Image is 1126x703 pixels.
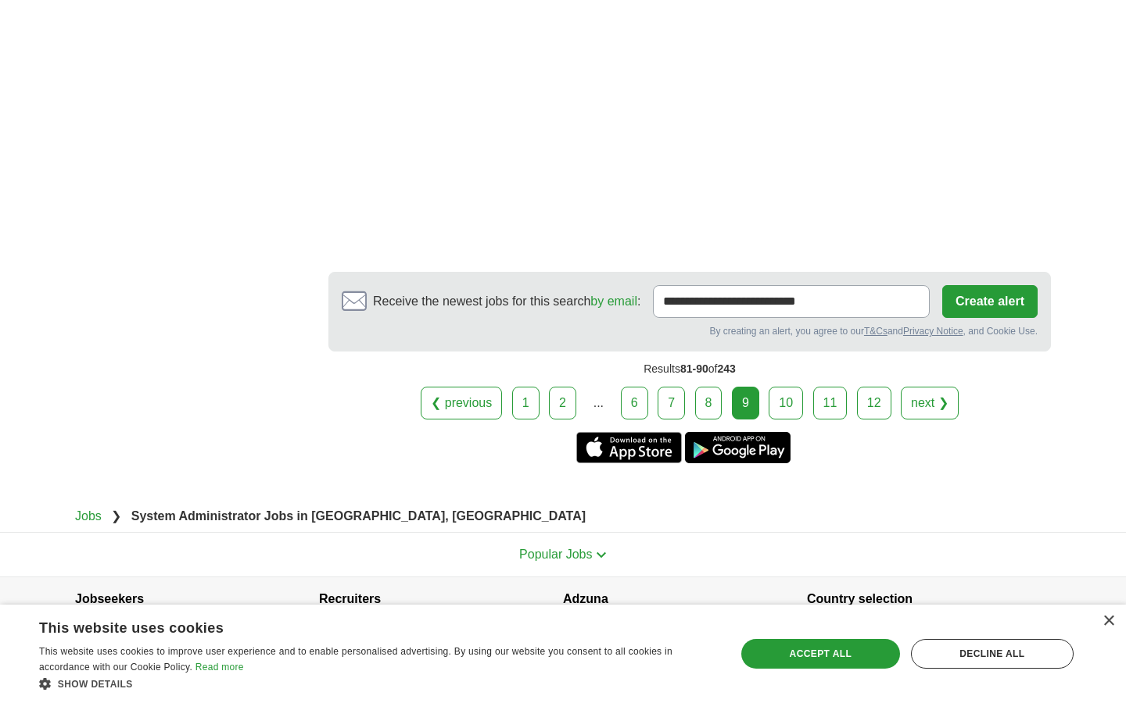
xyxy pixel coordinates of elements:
div: By creating an alert, you agree to our and , and Cookie Use. [342,324,1038,338]
div: This website uses cookies [39,614,676,637]
a: 7 [658,387,685,419]
span: 81-90 [680,362,708,375]
div: 9 [732,387,759,419]
a: 8 [695,387,723,419]
a: Get the Android app [685,432,791,463]
a: ❮ previous [421,387,502,419]
a: Read more, opens a new window [195,662,244,673]
img: toggle icon [596,551,607,558]
div: Decline all [911,639,1074,669]
strong: System Administrator Jobs in [GEOGRAPHIC_DATA], [GEOGRAPHIC_DATA] [131,509,586,523]
button: Create alert [942,285,1038,318]
a: 12 [857,387,891,419]
h4: Country selection [807,577,1051,621]
a: next ❯ [901,387,959,419]
a: Privacy Notice [903,326,963,337]
span: Popular Jobs [519,548,592,561]
div: Close [1103,616,1114,627]
a: Get the iPhone app [576,432,682,463]
a: T&Cs [864,326,888,337]
span: ❯ [111,509,121,523]
a: 2 [549,387,576,419]
a: 10 [769,387,803,419]
div: Accept all [741,639,900,669]
div: Results of [328,351,1051,387]
span: 243 [717,362,735,375]
a: 1 [512,387,540,419]
div: Show details [39,676,715,691]
span: This website uses cookies to improve user experience and to enable personalised advertising. By u... [39,646,672,673]
a: Jobs [75,509,102,523]
a: 6 [621,387,648,419]
span: Show details [58,679,133,690]
div: ... [583,387,614,419]
a: 11 [813,387,848,419]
